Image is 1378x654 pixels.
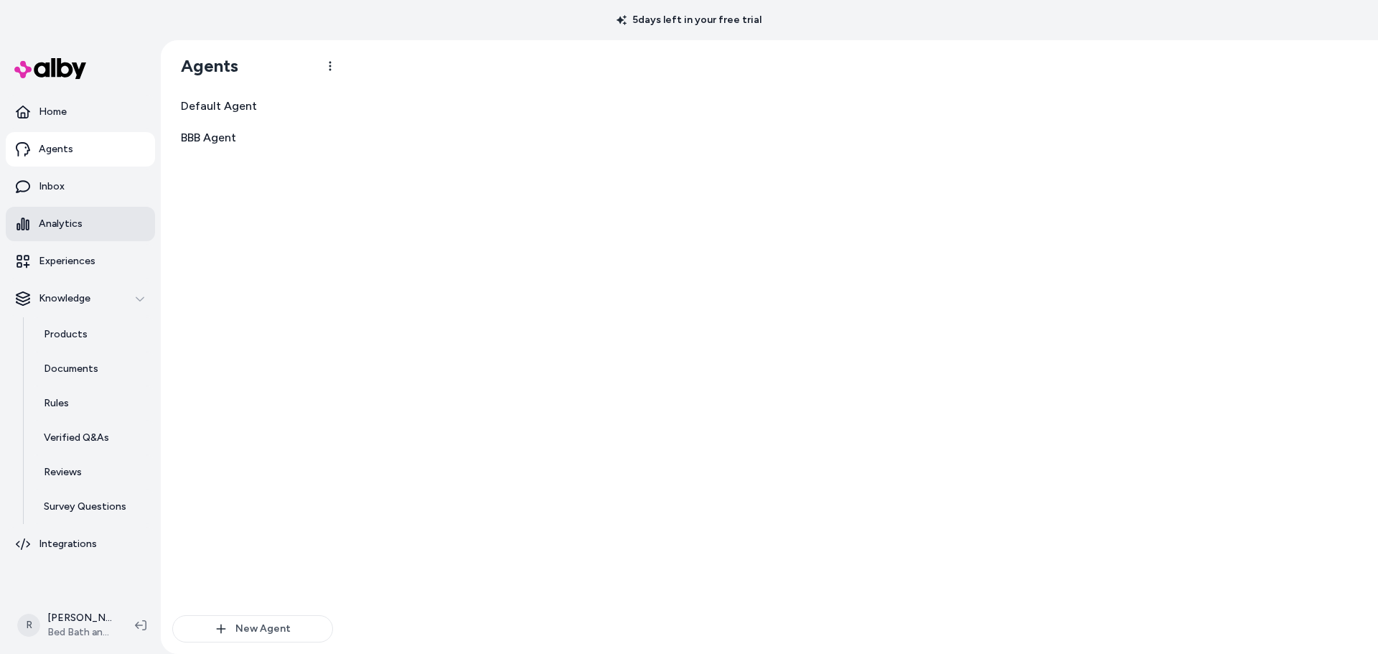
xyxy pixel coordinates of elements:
a: Inbox [6,169,155,204]
p: 5 days left in your free trial [608,13,770,27]
a: Experiences [6,244,155,279]
button: New Agent [172,615,333,643]
span: BBB Agent [181,129,236,146]
button: Knowledge [6,281,155,316]
p: Experiences [39,254,95,268]
p: Analytics [39,217,83,231]
p: Rules [44,396,69,411]
img: alby Logo [14,58,86,79]
a: Analytics [6,207,155,241]
p: Documents [44,362,98,376]
span: R [17,614,40,637]
p: Survey Questions [44,500,126,514]
p: Home [39,105,67,119]
a: Survey Questions [29,490,155,524]
span: Default Agent [181,98,257,115]
a: Agents [6,132,155,167]
button: R[PERSON_NAME]Bed Bath and Beyond [9,602,123,648]
a: Reviews [29,455,155,490]
p: Products [44,327,88,342]
a: Default Agent [172,92,333,121]
a: Rules [29,386,155,421]
a: Home [6,95,155,129]
p: Agents [39,142,73,157]
a: Verified Q&As [29,421,155,455]
p: Verified Q&As [44,431,109,445]
p: [PERSON_NAME] [47,611,112,625]
a: Documents [29,352,155,386]
a: BBB Agent [172,123,333,152]
a: Integrations [6,527,155,561]
h1: Agents [169,55,238,77]
p: Knowledge [39,291,90,306]
p: Integrations [39,537,97,551]
p: Inbox [39,179,65,194]
a: Products [29,317,155,352]
span: Bed Bath and Beyond [47,625,112,640]
p: Reviews [44,465,82,480]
